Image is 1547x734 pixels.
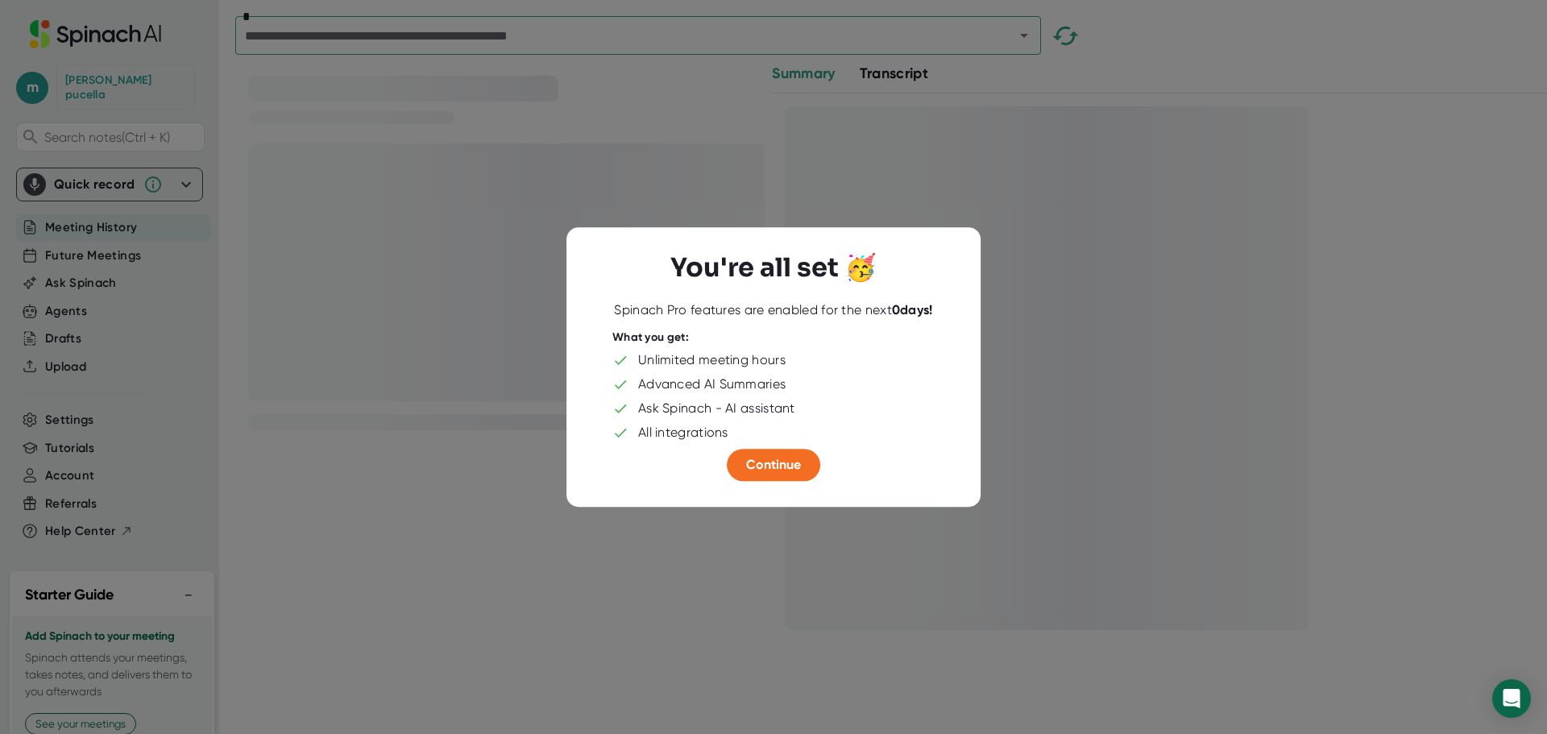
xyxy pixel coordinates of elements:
div: All integrations [638,425,728,441]
div: Advanced AI Summaries [638,376,786,392]
div: Unlimited meeting hours [638,352,786,368]
div: Spinach Pro features are enabled for the next [614,302,932,318]
span: Continue [746,457,801,472]
div: Ask Spinach - AI assistant [638,400,795,417]
b: 0 days! [892,302,933,317]
div: Open Intercom Messenger [1492,679,1531,718]
button: Continue [727,449,820,481]
h3: You're all set 🥳 [670,253,877,284]
div: What you get: [612,330,689,345]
